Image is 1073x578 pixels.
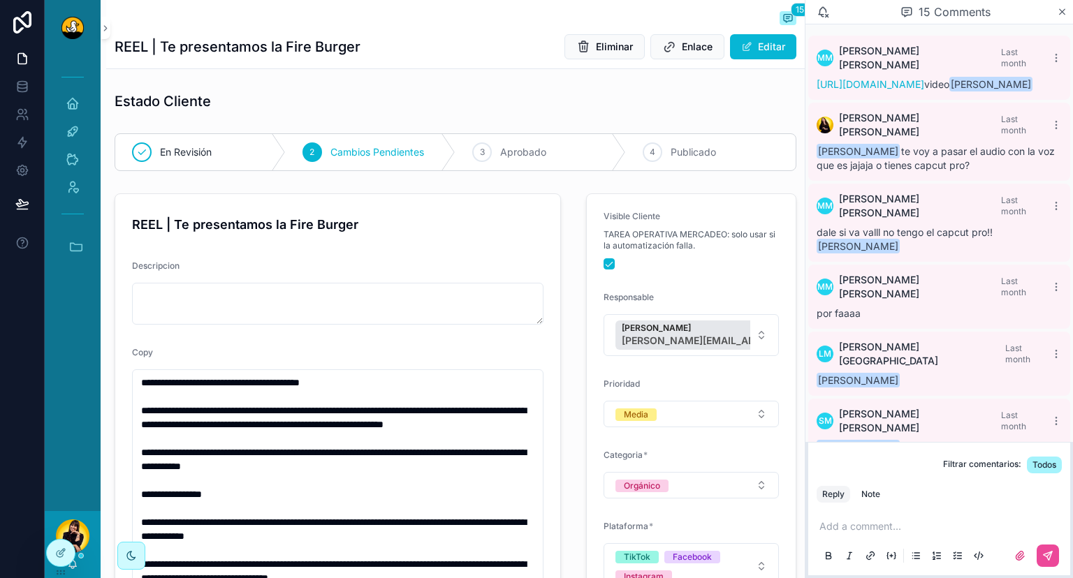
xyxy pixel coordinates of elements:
[604,401,779,427] button: Select Button
[839,407,1001,435] span: [PERSON_NAME] [PERSON_NAME]
[817,144,900,158] span: [PERSON_NAME]
[919,3,991,20] span: 15 Comments
[622,323,845,334] span: [PERSON_NAME]
[115,91,211,111] h1: Estado Cliente
[650,34,724,59] button: Enlace
[1001,195,1026,216] span: Last month
[839,44,1001,72] span: [PERSON_NAME] [PERSON_NAME]
[839,273,1001,301] span: [PERSON_NAME] [PERSON_NAME]
[480,147,485,158] span: 3
[819,415,832,427] span: SM
[564,34,645,59] button: Eliminar
[132,347,153,357] span: Copy
[604,378,640,389] span: Prioridad
[1001,410,1026,431] span: Last month
[615,478,669,492] button: Unselect ORGANICO
[949,77,1032,91] span: [PERSON_NAME]
[115,37,360,57] h1: REEL | Te presentamos la Fire Burger
[817,52,833,64] span: MM
[596,40,633,54] span: Eliminar
[817,373,900,387] span: [PERSON_NAME]
[817,239,900,253] span: [PERSON_NAME]
[861,489,880,500] div: Note
[819,348,831,360] span: LM
[1001,114,1026,135] span: Last month
[604,472,779,498] button: Select Button
[839,192,1001,220] span: [PERSON_NAME] [PERSON_NAME]
[604,211,660,221] span: Visible Cliente
[1005,343,1030,364] span: Last month
[132,215,543,234] h4: REEL | Te presentamos la Fire Burger
[622,334,845,348] span: [PERSON_NAME][EMAIL_ADDRESS][DOMAIN_NAME]
[1001,276,1026,297] span: Last month
[817,78,924,90] a: [URL][DOMAIN_NAME]
[160,145,212,159] span: En Revisión
[1027,457,1062,473] button: Todos
[817,486,850,503] button: Reply
[650,147,655,158] span: 4
[1001,47,1026,68] span: Last month
[817,200,833,212] span: MM
[45,56,101,286] div: scrollable content
[839,340,1005,368] span: [PERSON_NAME] [GEOGRAPHIC_DATA]
[309,147,314,158] span: 2
[615,320,866,350] button: Unselect 9
[943,459,1021,473] span: Filtrar comentarios:
[817,440,900,454] span: [PERSON_NAME]
[780,11,796,28] button: 15
[673,551,712,563] div: Facebook
[132,260,180,271] span: Descripcion
[856,486,886,503] button: Note
[791,3,809,17] span: 15
[817,145,1055,171] span: te voy a pasar el audio con la voz que es jajaja o tienes capcut pro?
[624,551,650,563] div: TikTok
[615,549,659,563] button: Unselect TIK_TOK
[604,314,779,356] button: Select Button
[604,450,643,460] span: Categoria
[839,111,1001,139] span: [PERSON_NAME] [PERSON_NAME]
[817,441,948,453] span: copy listo.
[624,480,660,492] div: Orgánico
[817,281,833,292] span: MM
[664,549,720,563] button: Unselect FACEBOOK
[624,408,648,421] div: Media
[817,226,993,252] span: dale si va valll no tengo el capcut pro!!
[671,145,716,159] span: Publicado
[604,521,648,531] span: Plataforma
[604,229,779,251] span: TAREA OPERATIVA MERCADEO: solo usar si la automatización falla.
[730,34,796,59] button: Editar
[817,307,861,319] span: por faaaa
[61,17,84,39] img: App logo
[604,292,654,302] span: Responsable
[682,40,713,54] span: Enlace
[817,78,1034,90] span: video
[330,145,424,159] span: Cambios Pendientes
[500,145,546,159] span: Aprobado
